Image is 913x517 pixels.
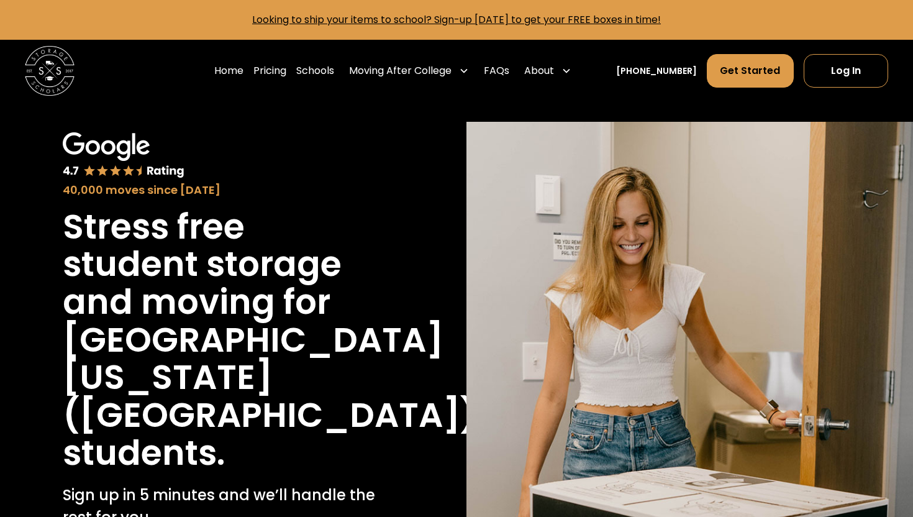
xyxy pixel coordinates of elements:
a: Pricing [253,53,286,88]
a: Get Started [707,54,793,88]
a: FAQs [484,53,509,88]
div: About [524,63,554,78]
a: Log In [804,54,888,88]
div: Moving After College [349,63,452,78]
h1: [GEOGRAPHIC_DATA][US_STATE] ([GEOGRAPHIC_DATA]) [63,321,477,434]
a: Looking to ship your items to school? Sign-up [DATE] to get your FREE boxes in time! [252,12,661,27]
a: Schools [296,53,334,88]
h1: students. [63,434,225,472]
img: Google 4.7 star rating [63,132,185,179]
h1: Stress free student storage and moving for [63,208,384,321]
a: Home [214,53,243,88]
div: 40,000 moves since [DATE] [63,181,384,198]
img: Storage Scholars main logo [25,46,75,96]
a: [PHONE_NUMBER] [616,65,697,78]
